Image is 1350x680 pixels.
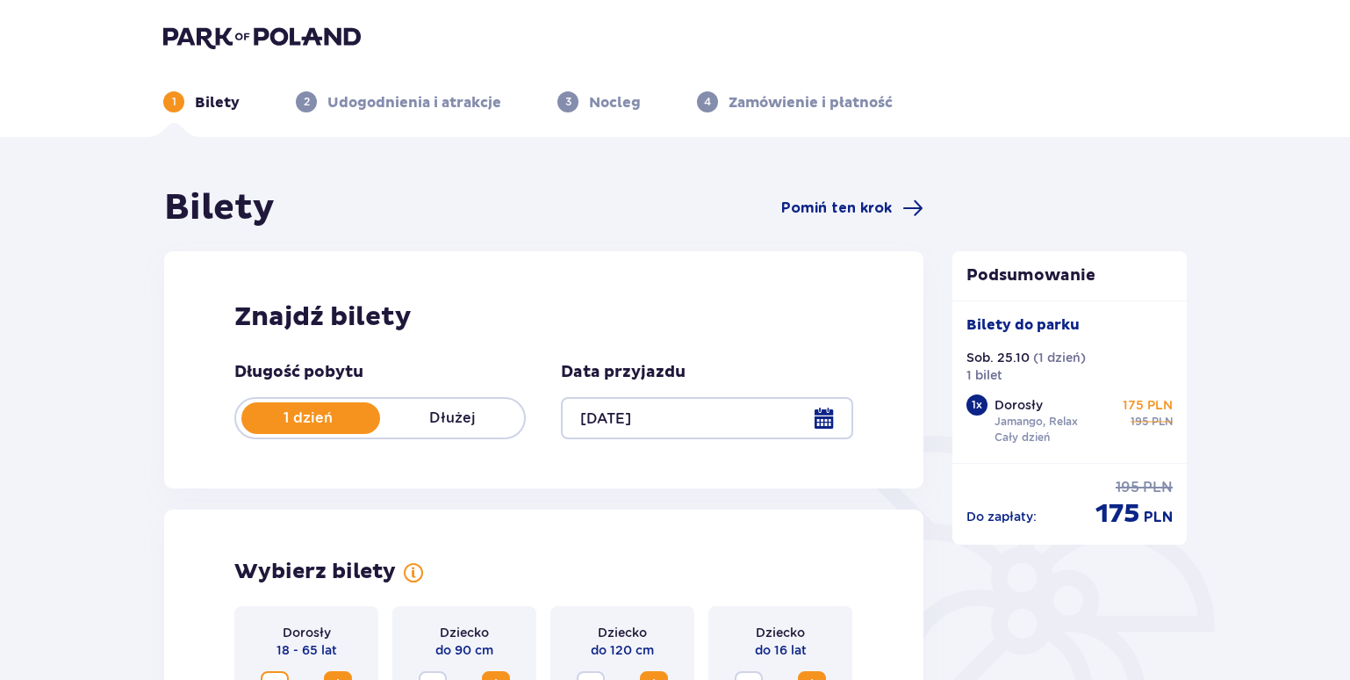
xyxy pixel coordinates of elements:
[164,186,275,230] h1: Bilety
[440,624,489,641] p: Dziecko
[995,430,1050,445] p: Cały dzień
[781,198,923,219] a: Pomiń ten krok
[704,94,711,110] p: 4
[234,362,363,383] p: Długość pobytu
[561,362,686,383] p: Data przyjazdu
[557,91,641,112] div: 3Nocleg
[1144,508,1173,527] span: PLN
[966,508,1037,525] p: Do zapłaty :
[565,94,571,110] p: 3
[598,624,647,641] p: Dziecko
[591,641,654,659] p: do 120 cm
[697,91,893,112] div: 4Zamówienie i płatność
[966,349,1030,366] p: Sob. 25.10
[1033,349,1086,366] p: ( 1 dzień )
[1095,497,1140,531] span: 175
[1143,478,1173,497] span: PLN
[234,300,853,334] h2: Znajdź bilety
[1123,396,1173,414] p: 175 PLN
[195,93,240,112] p: Bilety
[327,93,501,112] p: Udogodnienia i atrakcje
[966,366,1002,384] p: 1 bilet
[995,414,1078,430] p: Jamango, Relax
[380,409,524,428] p: Dłużej
[296,91,501,112] div: 2Udogodnienia i atrakcje
[435,641,493,659] p: do 90 cm
[729,93,893,112] p: Zamówienie i płatność
[995,396,1043,414] p: Dorosły
[304,94,310,110] p: 2
[234,559,396,585] h2: Wybierz bilety
[172,94,176,110] p: 1
[1131,414,1148,430] span: 195
[236,409,380,428] p: 1 dzień
[966,394,987,416] div: 1 x
[283,624,331,641] p: Dorosły
[966,315,1080,335] p: Bilety do parku
[163,25,361,49] img: Park of Poland logo
[1152,414,1173,430] span: PLN
[163,91,240,112] div: 1Bilety
[1116,478,1139,497] span: 195
[781,199,892,218] span: Pomiń ten krok
[756,624,805,641] p: Dziecko
[755,641,807,659] p: do 16 lat
[589,93,641,112] p: Nocleg
[276,641,337,659] p: 18 - 65 lat
[952,265,1188,286] p: Podsumowanie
